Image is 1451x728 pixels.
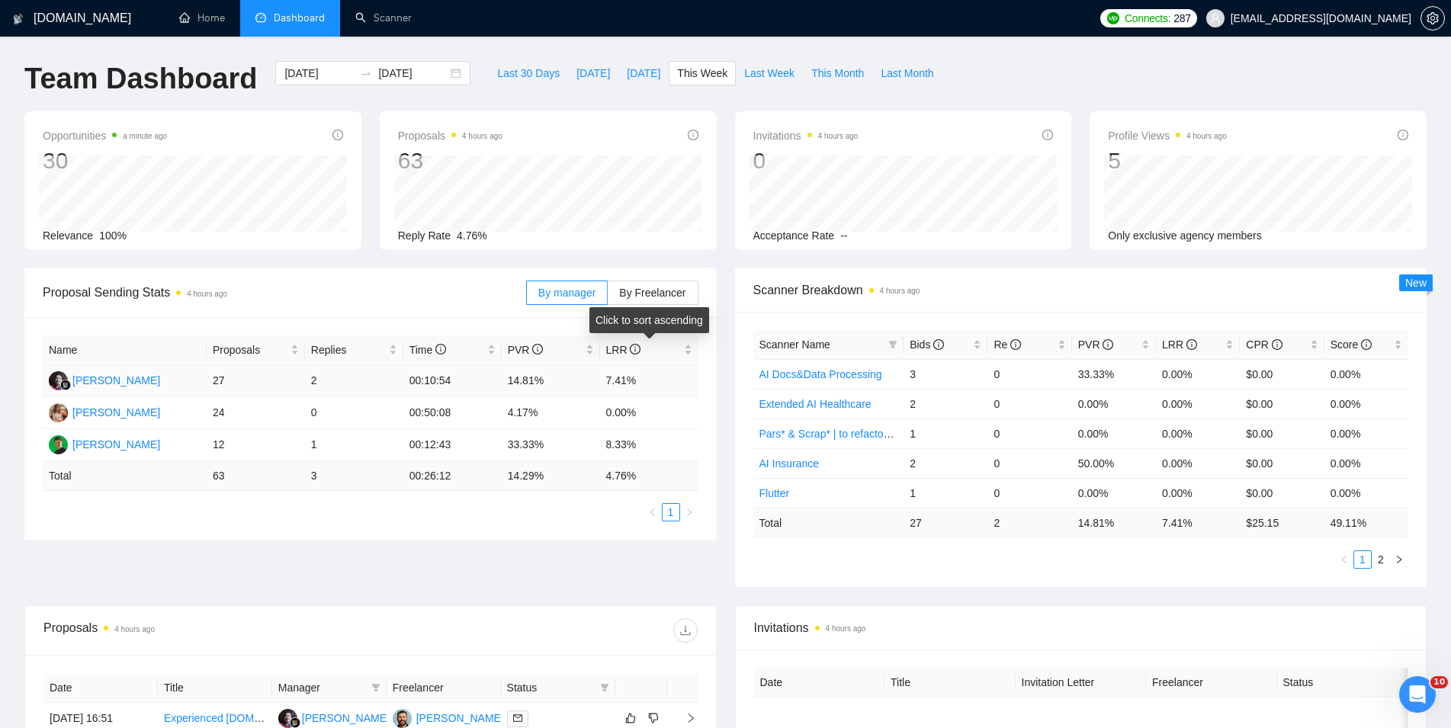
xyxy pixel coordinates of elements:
[114,625,155,633] time: 4 hours ago
[213,342,287,358] span: Proposals
[278,679,365,696] span: Manager
[378,65,448,82] input: End date
[1240,419,1324,448] td: $0.00
[1372,551,1389,568] a: 2
[674,624,697,637] span: download
[1246,338,1282,351] span: CPR
[673,618,698,643] button: download
[43,461,207,491] td: Total
[904,419,987,448] td: 1
[1072,508,1156,537] td: 14.81 %
[72,436,160,453] div: [PERSON_NAME]
[872,61,942,85] button: Last Month
[1146,668,1277,698] th: Freelancer
[987,419,1071,448] td: 0
[1072,419,1156,448] td: 0.00%
[502,461,600,491] td: 14.29 %
[885,333,900,356] span: filter
[994,338,1021,351] span: Re
[398,229,451,242] span: Reply Rate
[1324,508,1408,537] td: 49.11 %
[1354,551,1371,568] a: 1
[332,130,343,140] span: info-circle
[49,371,68,390] img: SS
[398,127,502,145] span: Proposals
[811,65,864,82] span: This Month
[1324,359,1408,389] td: 0.00%
[1156,508,1240,537] td: 7.41 %
[759,487,790,499] a: Flutter
[1361,339,1372,350] span: info-circle
[600,461,698,491] td: 4.76 %
[355,11,412,24] a: searchScanner
[305,461,403,491] td: 3
[1108,229,1262,242] span: Only exclusive agency members
[274,11,325,24] span: Dashboard
[680,503,698,521] li: Next Page
[673,713,696,723] span: right
[305,365,403,397] td: 2
[1156,448,1240,478] td: 0.00%
[1240,389,1324,419] td: $0.00
[680,503,698,521] button: right
[1240,448,1324,478] td: $0.00
[1421,6,1445,30] button: setting
[164,712,541,724] a: Experienced [DOMAIN_NAME] & Supabase & n8n & Stripe Developer for SaaS
[618,61,669,85] button: [DATE]
[568,61,618,85] button: [DATE]
[1324,478,1408,508] td: 0.00%
[685,508,694,517] span: right
[1340,555,1349,564] span: left
[305,397,403,429] td: 0
[663,504,679,521] a: 1
[497,65,560,82] span: Last 30 Days
[43,335,207,365] th: Name
[1335,550,1353,569] li: Previous Page
[759,428,902,440] a: Pars* & Scrap* | to refactoring
[753,229,835,242] span: Acceptance Rate
[403,365,502,397] td: 00:10:54
[290,717,300,728] img: gigradar-bm.png
[1156,389,1240,419] td: 0.00%
[648,712,659,724] span: dislike
[1324,448,1408,478] td: 0.00%
[576,65,610,82] span: [DATE]
[1331,338,1372,351] span: Score
[759,398,872,410] a: Extended AI Healthcare
[1390,550,1408,569] li: Next Page
[600,683,609,692] span: filter
[1108,127,1227,145] span: Profile Views
[1016,668,1147,698] th: Invitation Letter
[600,365,698,397] td: 7.41%
[123,132,167,140] time: a minute ago
[387,673,501,703] th: Freelancer
[1162,338,1197,351] span: LRR
[43,127,167,145] span: Opportunities
[987,478,1071,508] td: 0
[987,389,1071,419] td: 0
[744,65,795,82] span: Last Week
[72,372,160,389] div: [PERSON_NAME]
[502,365,600,397] td: 14.81%
[1240,359,1324,389] td: $0.00
[904,448,987,478] td: 2
[1173,10,1190,27] span: 287
[1277,668,1408,698] th: Status
[43,229,93,242] span: Relevance
[360,67,372,79] span: to
[759,457,820,470] a: AI Insurance
[1186,339,1197,350] span: info-circle
[1240,478,1324,508] td: $0.00
[600,397,698,429] td: 0.00%
[1421,12,1445,24] a: setting
[1108,146,1227,175] div: 5
[1186,132,1227,140] time: 4 hours ago
[368,676,384,699] span: filter
[759,368,882,380] a: AI Docs&Data Processing
[43,673,158,703] th: Date
[1156,478,1240,508] td: 0.00%
[207,397,305,429] td: 24
[43,618,371,643] div: Proposals
[1395,555,1404,564] span: right
[688,130,698,140] span: info-circle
